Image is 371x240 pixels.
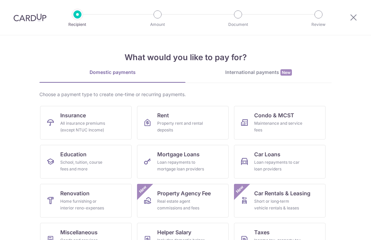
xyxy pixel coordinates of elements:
[254,159,303,172] div: Loan repayments to car loan providers
[137,184,229,217] a: Property Agency FeeReal estate agent commissions and feesNew
[40,184,132,217] a: RenovationHome furnishing or interior reno-expenses
[60,198,109,211] div: Home furnishing or interior reno-expenses
[157,189,211,197] span: Property Agency Fee
[157,111,169,119] span: Rent
[254,198,303,211] div: Short or long‑term vehicle rentals & leases
[157,150,200,158] span: Mortgage Loans
[60,228,98,236] span: Miscellaneous
[294,21,343,28] p: Review
[234,184,245,195] span: New
[254,150,280,158] span: Car Loans
[280,69,292,76] span: New
[60,120,109,133] div: All insurance premiums (except NTUC Income)
[234,145,326,178] a: Car LoansLoan repayments to car loan providers
[39,69,185,76] div: Domestic payments
[157,120,206,133] div: Property rent and rental deposits
[40,145,132,178] a: EducationSchool, tuition, course fees and more
[234,106,326,139] a: Condo & MCSTMaintenance and service fees
[157,198,206,211] div: Real estate agent commissions and fees
[254,228,270,236] span: Taxes
[254,189,310,197] span: Car Rentals & Leasing
[137,145,229,178] a: Mortgage LoansLoan repayments to mortgage loan providers
[60,150,87,158] span: Education
[133,21,182,28] p: Amount
[53,21,102,28] p: Recipient
[13,13,46,22] img: CardUp
[185,69,332,76] div: International payments
[137,184,148,195] span: New
[213,21,263,28] p: Document
[40,106,132,139] a: InsuranceAll insurance premiums (except NTUC Income)
[60,159,109,172] div: School, tuition, course fees and more
[328,220,364,237] iframe: Opens a widget where you can find more information
[254,111,294,119] span: Condo & MCST
[234,184,326,217] a: Car Rentals & LeasingShort or long‑term vehicle rentals & leasesNew
[60,111,86,119] span: Insurance
[39,91,332,98] div: Choose a payment type to create one-time or recurring payments.
[137,106,229,139] a: RentProperty rent and rental deposits
[157,159,206,172] div: Loan repayments to mortgage loan providers
[157,228,191,236] span: Helper Salary
[39,51,332,64] h4: What would you like to pay for?
[60,189,90,197] span: Renovation
[254,120,303,133] div: Maintenance and service fees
